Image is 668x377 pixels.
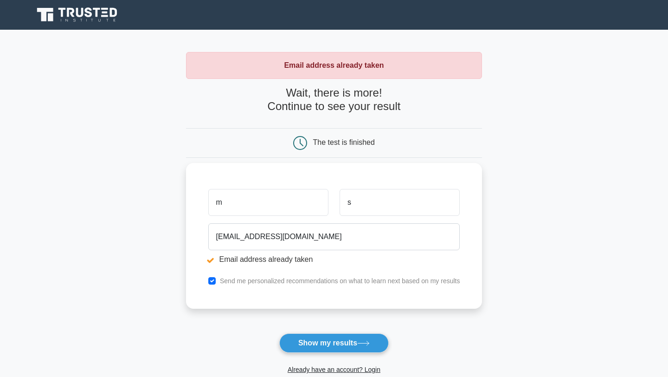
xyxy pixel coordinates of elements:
[340,189,460,216] input: Last name
[220,277,460,285] label: Send me personalized recommendations on what to learn next based on my results
[279,333,389,353] button: Show my results
[288,366,380,373] a: Already have an account? Login
[313,138,375,146] div: The test is finished
[208,254,460,265] li: Email address already taken
[186,86,482,113] h4: Wait, there is more! Continue to see your result
[208,189,328,216] input: First name
[208,223,460,250] input: Email
[284,61,384,69] strong: Email address already taken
